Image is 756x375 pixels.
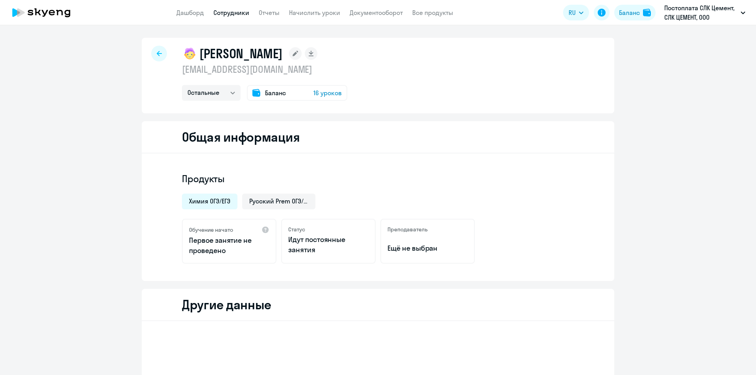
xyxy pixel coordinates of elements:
button: Балансbalance [614,5,656,20]
a: Дашборд [176,9,204,17]
a: Начислить уроки [289,9,340,17]
a: Все продукты [412,9,453,17]
h2: Общая информация [182,129,300,145]
a: Отчеты [259,9,280,17]
span: Химия ОГЭ/ЕГЭ [189,197,230,205]
p: Первое занятие не проведено [189,235,269,256]
p: Идут постоянные занятия [288,235,369,255]
h5: Преподаватель [387,226,428,233]
img: child [182,46,198,61]
a: Сотрудники [213,9,249,17]
p: Ещё не выбран [387,243,468,253]
button: Постоплата СЛК Цемент, СЛК ЦЕМЕНТ, ООО [660,3,749,22]
span: 16 уроков [313,88,342,98]
p: Постоплата СЛК Цемент, СЛК ЦЕМЕНТ, ООО [664,3,737,22]
h4: Продукты [182,172,574,185]
span: Русский Prem ОГЭ/ЕГЭ [249,197,308,205]
h5: Статус [288,226,305,233]
img: balance [643,9,651,17]
span: RU [569,8,576,17]
a: Документооборот [350,9,403,17]
h1: [PERSON_NAME] [199,46,283,61]
span: Баланс [265,88,286,98]
div: Баланс [619,8,640,17]
p: [EMAIL_ADDRESS][DOMAIN_NAME] [182,63,347,76]
button: RU [563,5,589,20]
h2: Другие данные [182,297,271,312]
h5: Обучение начато [189,226,233,233]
